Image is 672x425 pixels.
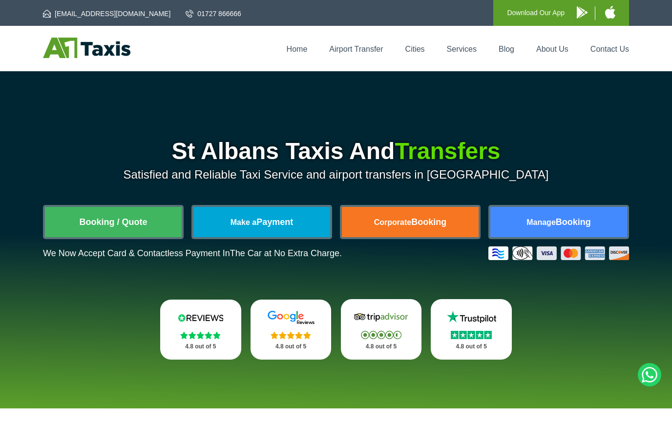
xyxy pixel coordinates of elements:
[193,207,330,237] a: Make aPayment
[186,9,241,19] a: 01727 866666
[488,246,629,260] img: Credit And Debit Cards
[605,6,615,19] img: A1 Taxis iPhone App
[441,341,501,353] p: 4.8 out of 5
[171,310,230,325] img: Reviews.io
[447,45,477,53] a: Services
[451,331,492,339] img: Stars
[536,45,568,53] a: About Us
[507,7,565,19] p: Download Our App
[43,38,130,58] img: A1 Taxis St Albans LTD
[43,248,342,259] p: We Now Accept Card & Contactless Payment In
[361,331,401,339] img: Stars
[431,299,512,360] a: Trustpilot Stars 4.8 out of 5
[395,138,500,164] span: Transfers
[43,9,170,19] a: [EMAIL_ADDRESS][DOMAIN_NAME]
[271,331,311,339] img: Stars
[352,341,411,353] p: 4.8 out of 5
[160,300,241,360] a: Reviews.io Stars 4.8 out of 5
[341,299,422,360] a: Tripadvisor Stars 4.8 out of 5
[352,310,410,324] img: Tripadvisor
[590,45,629,53] a: Contact Us
[577,6,588,19] img: A1 Taxis Android App
[287,45,308,53] a: Home
[251,300,332,360] a: Google Stars 4.8 out of 5
[43,140,629,163] h1: St Albans Taxis And
[231,218,256,226] span: Make a
[230,248,342,258] span: The Car at No Extra Charge.
[490,207,627,237] a: ManageBooking
[442,310,501,324] img: Trustpilot
[171,341,231,353] p: 4.8 out of 5
[45,207,182,237] a: Booking / Quote
[262,310,320,325] img: Google
[43,168,629,182] p: Satisfied and Reliable Taxi Service and airport transfers in [GEOGRAPHIC_DATA]
[499,45,514,53] a: Blog
[374,218,411,226] span: Corporate
[180,331,221,339] img: Stars
[261,341,321,353] p: 4.8 out of 5
[342,207,479,237] a: CorporateBooking
[405,45,425,53] a: Cities
[329,45,383,53] a: Airport Transfer
[526,218,556,226] span: Manage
